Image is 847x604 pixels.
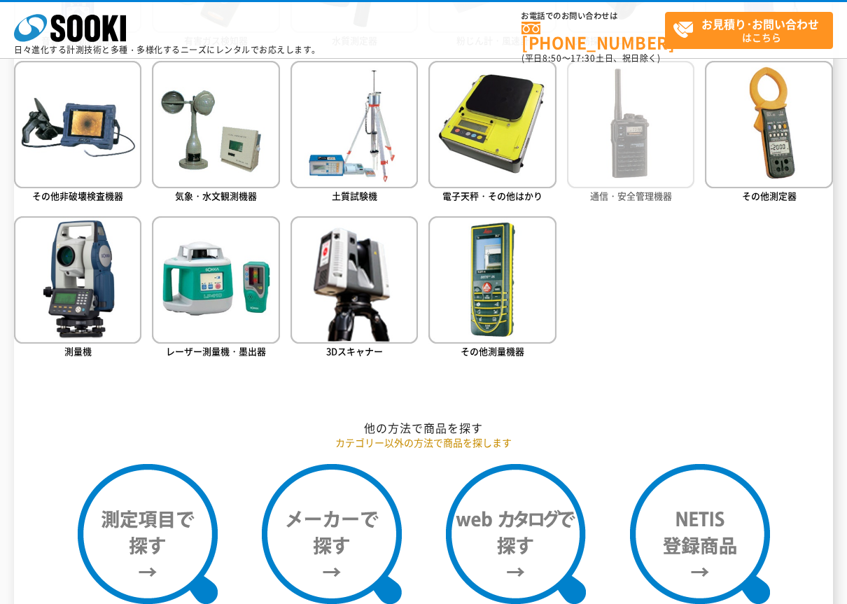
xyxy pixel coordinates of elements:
[428,216,556,344] img: その他測量機器
[14,61,141,206] a: その他非破壊検査機器
[567,61,694,206] a: 通信・安全管理機器
[14,216,141,361] a: 測量機
[14,435,833,450] p: カテゴリー以外の方法で商品を探します
[630,464,770,604] img: NETIS登録商品
[152,61,279,206] a: 気象・水文観測機器
[521,52,660,64] span: (平日 ～ 土日、祝日除く)
[428,61,556,188] img: 電子天秤・その他はかり
[32,189,123,202] span: その他非破壊検査機器
[152,216,279,344] img: レーザー測量機・墨出器
[152,216,279,361] a: レーザー測量機・墨出器
[673,13,832,48] span: はこちら
[290,61,418,206] a: 土質試験機
[262,464,402,604] img: メーカーで探す
[290,61,418,188] img: 土質試験機
[665,12,833,49] a: お見積り･お問い合わせはこちら
[290,216,418,344] img: 3Dスキャナー
[590,189,672,202] span: 通信・安全管理機器
[701,15,819,32] strong: お見積り･お問い合わせ
[14,61,141,188] img: その他非破壊検査機器
[166,344,266,358] span: レーザー測量機・墨出器
[326,344,383,358] span: 3Dスキャナー
[175,189,257,202] span: 気象・水文観測機器
[705,61,832,206] a: その他測定器
[14,421,833,435] h2: 他の方法で商品を探す
[442,189,542,202] span: 電子天秤・その他はかり
[521,12,665,20] span: お電話でのお問い合わせは
[461,344,524,358] span: その他測量機器
[332,189,377,202] span: 土質試験機
[428,61,556,206] a: 電子天秤・その他はかり
[14,45,321,54] p: 日々進化する計測技術と多種・多様化するニーズにレンタルでお応えします。
[570,52,596,64] span: 17:30
[446,464,586,604] img: webカタログで探す
[542,52,562,64] span: 8:50
[64,344,92,358] span: 測量機
[521,22,665,50] a: [PHONE_NUMBER]
[428,216,556,361] a: その他測量機器
[78,464,218,604] img: 測定項目で探す
[290,216,418,361] a: 3Dスキャナー
[742,189,797,202] span: その他測定器
[14,216,141,344] img: 測量機
[705,61,832,188] img: その他測定器
[152,61,279,188] img: 気象・水文観測機器
[567,61,694,188] img: 通信・安全管理機器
